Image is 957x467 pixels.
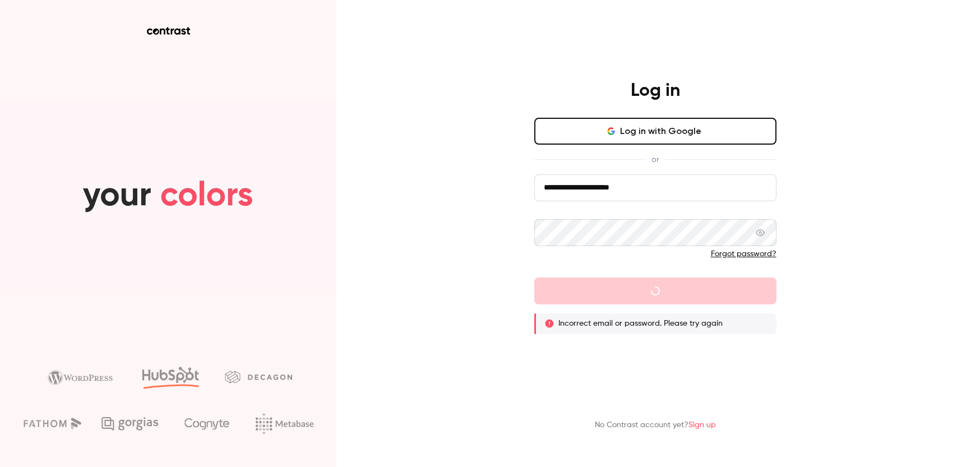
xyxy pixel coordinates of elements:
a: Sign up [688,421,716,429]
img: decagon [225,371,292,383]
a: Forgot password? [711,250,776,258]
p: No Contrast account yet? [595,419,716,431]
span: or [646,154,664,165]
h4: Log in [631,80,680,102]
p: Incorrect email or password. Please try again [558,318,723,329]
button: Log in with Google [534,118,776,145]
